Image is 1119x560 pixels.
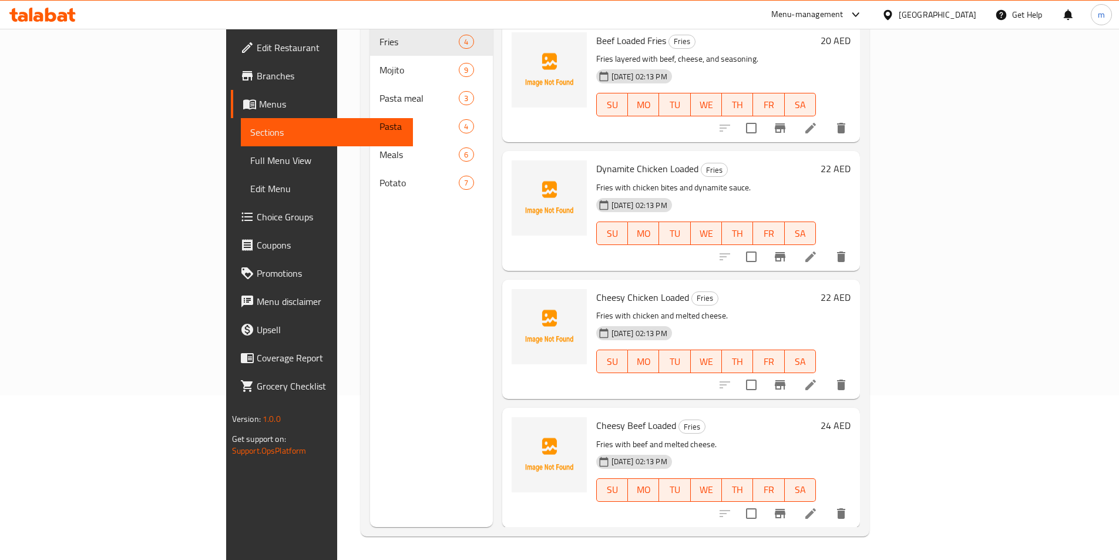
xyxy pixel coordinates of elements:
[379,176,459,190] span: Potato
[370,84,493,112] div: Pasta meal3
[804,378,818,392] a: Edit menu item
[785,222,816,245] button: SA
[753,478,784,502] button: FR
[827,371,855,399] button: delete
[596,32,666,49] span: Beef Loaded Fries
[821,417,851,434] h6: 24 AED
[722,93,753,116] button: TH
[379,119,459,133] span: Pasta
[659,93,690,116] button: TU
[691,478,722,502] button: WE
[231,62,413,90] a: Branches
[785,478,816,502] button: SA
[257,266,404,280] span: Promotions
[259,97,404,111] span: Menus
[370,112,493,140] div: Pasta4
[758,481,779,498] span: FR
[596,478,628,502] button: SU
[231,259,413,287] a: Promotions
[633,481,654,498] span: MO
[753,350,784,373] button: FR
[664,481,685,498] span: TU
[758,353,779,370] span: FR
[241,146,413,175] a: Full Menu View
[753,222,784,245] button: FR
[596,437,816,452] p: Fries with beef and melted cheese.
[596,160,698,177] span: Dynamite Chicken Loaded
[459,119,473,133] div: items
[664,96,685,113] span: TU
[263,411,281,427] span: 1.0.0
[512,32,587,108] img: Beef Loaded Fries
[596,350,628,373] button: SU
[596,222,628,245] button: SU
[601,96,623,113] span: SU
[789,481,811,498] span: SA
[1098,8,1105,21] span: m
[250,153,404,167] span: Full Menu View
[601,481,623,498] span: SU
[370,56,493,84] div: Mojito9
[459,35,473,49] div: items
[250,125,404,139] span: Sections
[633,353,654,370] span: MO
[596,180,816,195] p: Fries with chicken bites and dynamite sauce.
[664,353,685,370] span: TU
[231,316,413,344] a: Upsell
[370,28,493,56] div: Fries4
[701,163,728,177] div: Fries
[722,222,753,245] button: TH
[659,478,690,502] button: TU
[232,411,261,427] span: Version:
[722,350,753,373] button: TH
[257,351,404,365] span: Coverage Report
[758,96,779,113] span: FR
[678,420,705,434] div: Fries
[804,507,818,521] a: Edit menu item
[370,169,493,197] div: Potato7
[607,71,672,82] span: [DATE] 02:13 PM
[250,182,404,196] span: Edit Menu
[804,250,818,264] a: Edit menu item
[766,114,794,142] button: Branch-specific-item
[789,225,811,242] span: SA
[679,420,705,434] span: Fries
[257,238,404,252] span: Coupons
[785,350,816,373] button: SA
[821,32,851,49] h6: 20 AED
[722,478,753,502] button: TH
[785,93,816,116] button: SA
[827,243,855,271] button: delete
[701,163,727,177] span: Fries
[628,350,659,373] button: MO
[231,33,413,62] a: Edit Restaurant
[596,417,676,434] span: Cheesy Beef Loaded
[257,69,404,83] span: Branches
[628,93,659,116] button: MO
[628,222,659,245] button: MO
[379,147,459,162] span: Meals
[899,8,976,21] div: [GEOGRAPHIC_DATA]
[691,93,722,116] button: WE
[257,294,404,308] span: Menu disclaimer
[695,481,717,498] span: WE
[691,291,718,306] div: Fries
[601,353,623,370] span: SU
[789,96,811,113] span: SA
[692,291,718,305] span: Fries
[601,225,623,242] span: SU
[668,35,695,49] div: Fries
[257,41,404,55] span: Edit Restaurant
[241,175,413,203] a: Edit Menu
[771,8,844,22] div: Menu-management
[766,243,794,271] button: Branch-specific-item
[379,35,459,49] span: Fries
[659,350,690,373] button: TU
[739,244,764,269] span: Select to update
[691,350,722,373] button: WE
[379,63,459,77] span: Mojito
